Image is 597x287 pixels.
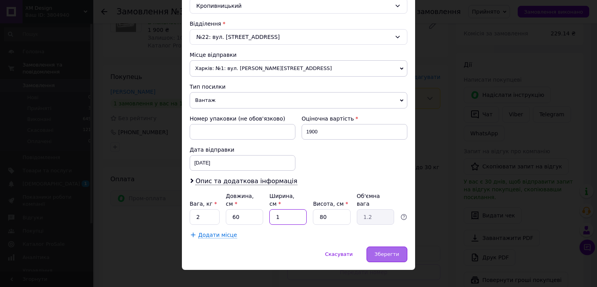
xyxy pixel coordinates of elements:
div: Відділення [190,20,407,28]
span: Тип посилки [190,84,225,90]
div: Дата відправки [190,146,295,154]
div: №22: вул. [STREET_ADDRESS] [190,29,407,45]
span: Скасувати [325,251,353,257]
label: Висота, см [313,201,348,207]
div: Об'ємна вага [357,192,394,208]
div: Номер упаковки (не обов'язково) [190,115,295,122]
label: Ширина, см [269,193,294,207]
span: Опис та додаткова інформація [196,177,297,185]
span: Місце відправки [190,52,237,58]
span: Харків: №1: вул. [PERSON_NAME][STREET_ADDRESS] [190,60,407,77]
label: Довжина, см [226,193,254,207]
span: Зберегти [375,251,399,257]
span: Вантаж [190,92,407,108]
span: Додати місце [198,232,237,238]
div: Оціночна вартість [302,115,407,122]
label: Вага, кг [190,201,217,207]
